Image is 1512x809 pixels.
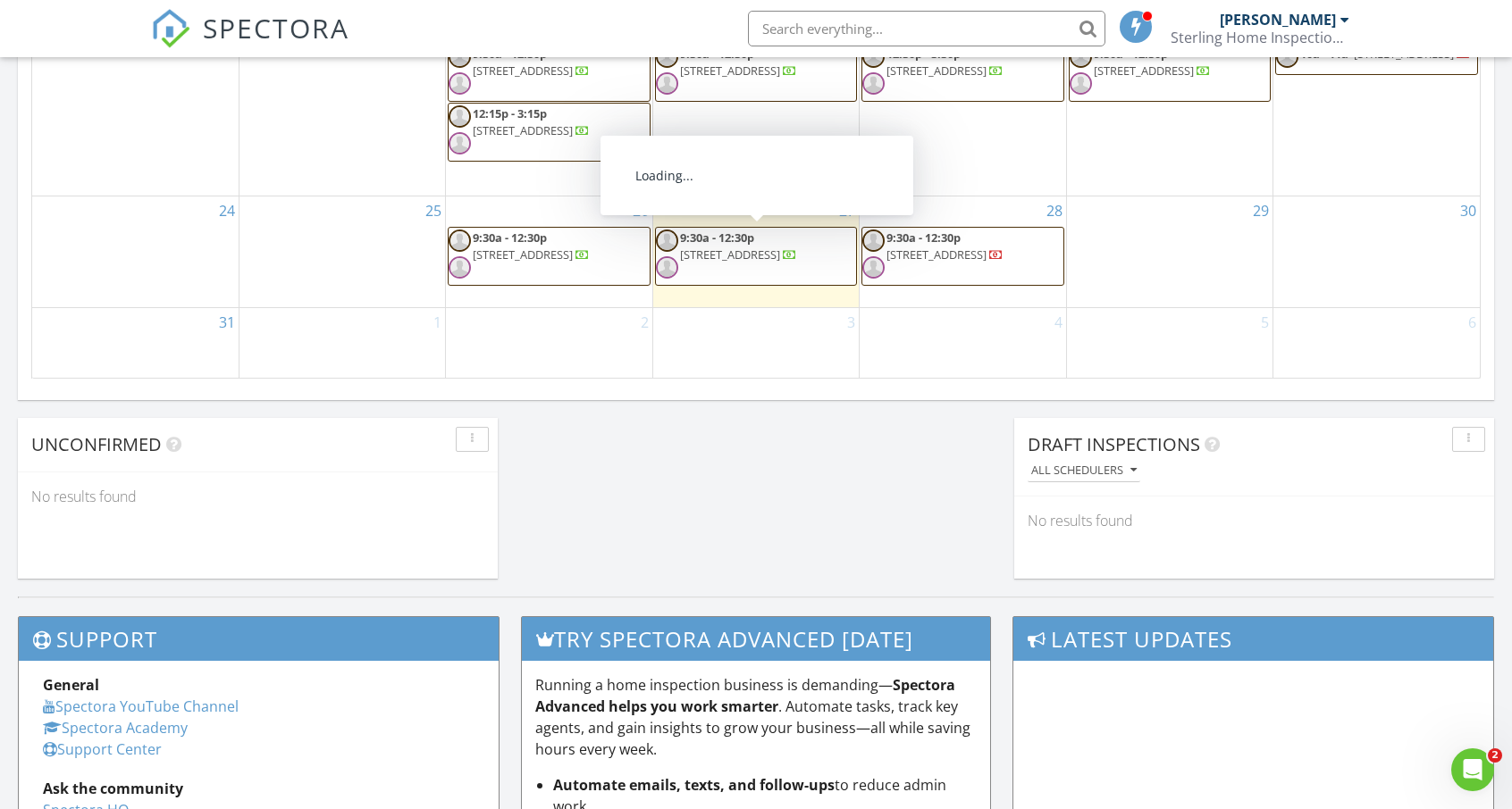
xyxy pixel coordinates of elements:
[637,308,652,337] a: Go to September 2, 2025
[886,46,961,62] span: 12:30p - 3:30p
[473,246,573,263] span: [STREET_ADDRESS]
[680,63,780,79] span: [STREET_ADDRESS]
[656,256,678,279] img: default-user-f0147aede5fd5fa78ca7ade42f37bd4542148d508eef1c3d3ea960f66861d68b.jpg
[473,46,590,79] a: 9:30a - 12:30p [STREET_ADDRESS]
[1031,464,1137,477] div: All schedulers
[844,308,859,337] a: Go to September 3, 2025
[1249,196,1273,225] a: Go to August 29, 2025
[1275,43,1478,75] a: 10a - 11a [STREET_ADDRESS]
[886,246,987,263] span: [STREET_ADDRESS]
[1257,308,1273,337] a: Go to September 5, 2025
[1457,196,1480,225] a: Go to August 30, 2025
[862,256,885,279] img: default-user-f0147aede5fd5fa78ca7ade42f37bd4542148d508eef1c3d3ea960f66861d68b.jpg
[656,229,678,252] img: default-user-f0147aede5fd5fa78ca7ade42f37bd4542148d508eef1c3d3ea960f66861d68b.jpg
[1300,46,1348,62] span: 10a - 11a
[215,308,239,337] a: Go to August 31, 2025
[1043,196,1066,225] a: Go to August 28, 2025
[32,12,239,196] td: Go to August 17, 2025
[748,11,1105,46] input: Search everything...
[473,229,590,263] a: 9:30a - 12:30p [STREET_ADDRESS]
[449,72,471,95] img: default-user-f0147aede5fd5fa78ca7ade42f37bd4542148d508eef1c3d3ea960f66861d68b.jpg
[1070,72,1092,95] img: default-user-f0147aede5fd5fa78ca7ade42f37bd4542148d508eef1c3d3ea960f66861d68b.jpg
[1354,46,1454,62] span: [STREET_ADDRESS]
[860,12,1066,196] td: Go to August 21, 2025
[1013,617,1493,661] h3: Latest Updates
[1171,29,1349,46] div: Sterling Home Inspection Services
[1094,46,1168,62] span: 9:30a - 12:30p
[1465,308,1480,337] a: Go to September 6, 2025
[656,72,678,95] img: default-user-f0147aede5fd5fa78ca7ade42f37bd4542148d508eef1c3d3ea960f66861d68b.jpg
[473,63,573,79] span: [STREET_ADDRESS]
[473,105,547,121] span: 12:15p - 3:15p
[43,739,162,759] a: Support Center
[203,9,349,46] span: SPECTORA
[1300,46,1471,62] a: 10a - 11a [STREET_ADDRESS]
[861,43,1063,102] a: 12:30p - 3:30p [STREET_ADDRESS]
[1220,11,1336,29] div: [PERSON_NAME]
[449,229,471,252] img: default-user-f0147aede5fd5fa78ca7ade42f37bd4542148d508eef1c3d3ea960f66861d68b.jpg
[43,778,475,799] div: Ask the community
[473,105,590,138] a: 12:15p - 3:15p [STREET_ADDRESS]
[680,229,797,263] a: 9:30a - 12:30p [STREET_ADDRESS]
[473,46,547,62] span: 9:30a - 12:30p
[862,72,885,95] img: default-user-f0147aede5fd5fa78ca7ade42f37bd4542148d508eef1c3d3ea960f66861d68b.jpg
[1066,307,1273,378] td: Go to September 5, 2025
[1273,196,1480,307] td: Go to August 30, 2025
[862,229,885,252] img: default-user-f0147aede5fd5fa78ca7ade42f37bd4542148d508eef1c3d3ea960f66861d68b.jpg
[32,196,239,307] td: Go to August 24, 2025
[448,227,650,286] a: 9:30a - 12:30p [STREET_ADDRESS]
[239,196,445,307] td: Go to August 25, 2025
[652,196,859,307] td: Go to August 27, 2025
[1069,43,1271,102] a: 9:30a - 12:30p [STREET_ADDRESS]
[1028,432,1200,456] span: Draft Inspections
[836,196,859,225] a: Go to August 27, 2025
[1273,307,1480,378] td: Go to September 6, 2025
[655,227,857,286] a: 9:30a - 12:30p [STREET_ADDRESS]
[43,718,188,738] a: Spectora Academy
[1014,496,1494,545] div: No results found
[886,229,1004,263] a: 9:30a - 12:30p [STREET_ADDRESS]
[886,63,987,79] span: [STREET_ADDRESS]
[1066,196,1273,307] td: Go to August 29, 2025
[18,472,498,521] div: No results found
[448,43,650,102] a: 9:30a - 12:30p [STREET_ADDRESS]
[652,307,859,378] td: Go to September 3, 2025
[652,12,859,196] td: Go to August 20, 2025
[1051,308,1066,337] a: Go to September 4, 2025
[239,12,445,196] td: Go to August 18, 2025
[1451,748,1494,791] iframe: Intercom live chat
[446,12,652,196] td: Go to August 19, 2025
[680,246,780,263] span: [STREET_ADDRESS]
[860,196,1066,307] td: Go to August 28, 2025
[1488,748,1502,763] span: 2
[151,9,190,48] img: The Best Home Inspection Software - Spectora
[1028,459,1140,483] button: All schedulers
[629,196,652,225] a: Go to August 26, 2025
[886,229,961,246] span: 9:30a - 12:30p
[446,196,652,307] td: Go to August 26, 2025
[886,46,1004,79] a: 12:30p - 3:30p [STREET_ADDRESS]
[861,227,1063,286] a: 9:30a - 12:30p [STREET_ADDRESS]
[430,308,445,337] a: Go to September 1, 2025
[449,105,471,128] img: default-user-f0147aede5fd5fa78ca7ade42f37bd4542148d508eef1c3d3ea960f66861d68b.jpg
[448,103,650,162] a: 12:15p - 3:15p [STREET_ADDRESS]
[422,196,445,225] a: Go to August 25, 2025
[19,617,499,661] h3: Support
[522,617,991,661] h3: Try spectora advanced [DATE]
[43,696,239,716] a: Spectora YouTube Channel
[449,132,471,154] img: default-user-f0147aede5fd5fa78ca7ade42f37bd4542148d508eef1c3d3ea960f66861d68b.jpg
[215,196,239,225] a: Go to August 24, 2025
[680,46,754,62] span: 9:30a - 12:30p
[1066,12,1273,196] td: Go to August 22, 2025
[473,229,547,246] span: 9:30a - 12:30p
[239,307,445,378] td: Go to September 1, 2025
[860,307,1066,378] td: Go to September 4, 2025
[43,675,99,695] strong: General
[680,46,797,79] a: 9:30a - 12:30p [STREET_ADDRESS]
[1094,46,1211,79] a: 9:30a - 12:30p [STREET_ADDRESS]
[31,432,162,456] span: Unconfirmed
[473,122,573,138] span: [STREET_ADDRESS]
[655,43,857,102] a: 9:30a - 12:30p [STREET_ADDRESS]
[449,256,471,279] img: default-user-f0147aede5fd5fa78ca7ade42f37bd4542148d508eef1c3d3ea960f66861d68b.jpg
[151,24,349,62] a: SPECTORA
